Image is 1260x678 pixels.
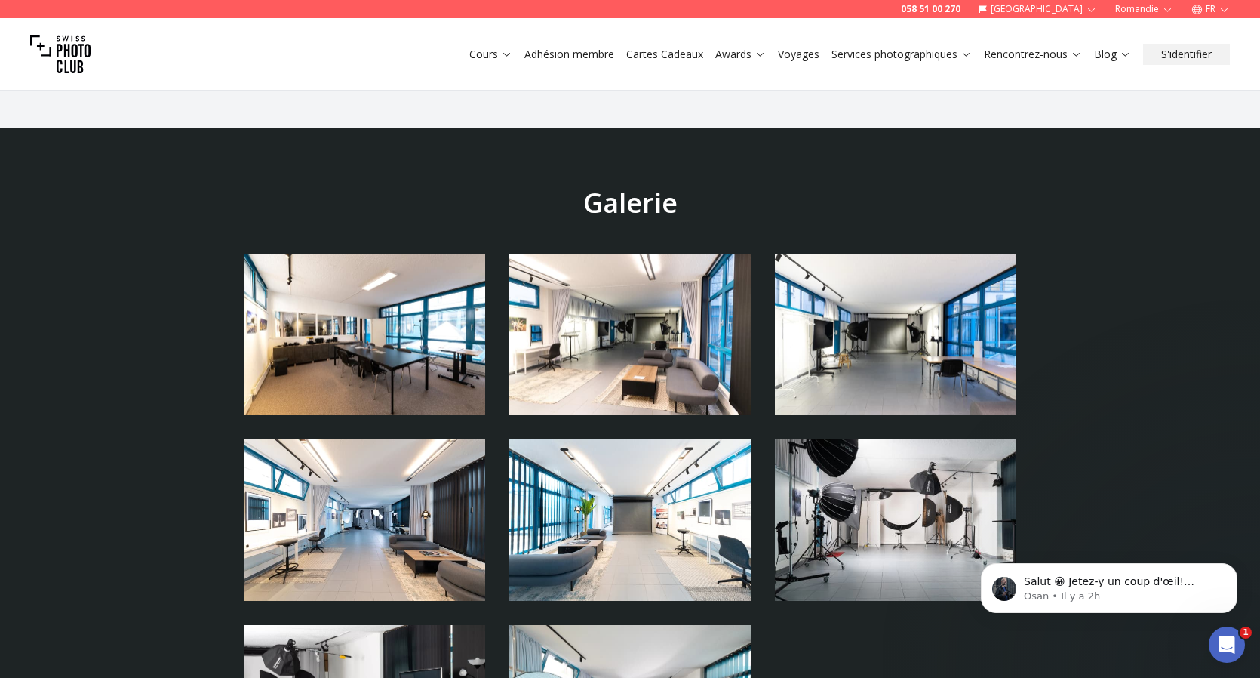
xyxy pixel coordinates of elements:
a: Voyages [778,47,819,62]
button: Rencontrez-nous [978,44,1088,65]
a: Adhésion membre [524,47,614,62]
span: 1 [1240,627,1252,639]
button: Adhésion membre [518,44,620,65]
button: Cours [463,44,518,65]
button: S'identifier [1143,44,1230,65]
iframe: Intercom live chat [1209,627,1245,663]
a: Cours [469,47,512,62]
a: Services photographiques [831,47,972,62]
button: Voyages [772,44,825,65]
button: Cartes Cadeaux [620,44,709,65]
a: Awards [715,47,766,62]
a: Rencontrez-nous [984,47,1082,62]
button: Services photographiques [825,44,978,65]
img: Studio [509,254,751,416]
img: Studio [775,254,1016,416]
img: Swiss photo club [30,24,91,85]
img: Studio [244,254,485,416]
h2: Galerie [583,188,678,218]
img: Studio [509,439,751,601]
button: Awards [709,44,772,65]
img: Studio [244,439,485,601]
a: Blog [1094,47,1131,62]
img: Studio [775,439,1016,601]
iframe: Intercom notifications message [958,532,1260,637]
a: Cartes Cadeaux [626,47,703,62]
a: 058 51 00 270 [901,3,960,15]
button: Blog [1088,44,1137,65]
